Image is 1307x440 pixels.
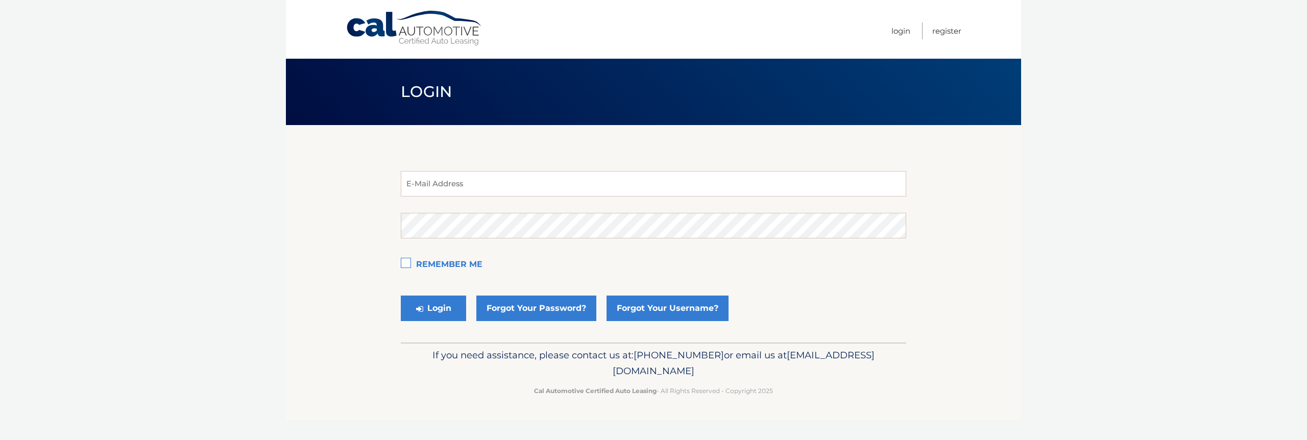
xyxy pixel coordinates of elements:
[891,22,910,39] a: Login
[407,347,900,380] p: If you need assistance, please contact us at: or email us at
[346,10,483,46] a: Cal Automotive
[401,255,906,275] label: Remember Me
[634,349,724,361] span: [PHONE_NUMBER]
[401,296,466,321] button: Login
[401,82,452,101] span: Login
[476,296,596,321] a: Forgot Your Password?
[607,296,729,321] a: Forgot Your Username?
[932,22,961,39] a: Register
[534,387,657,395] strong: Cal Automotive Certified Auto Leasing
[407,385,900,396] p: - All Rights Reserved - Copyright 2025
[401,171,906,197] input: E-Mail Address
